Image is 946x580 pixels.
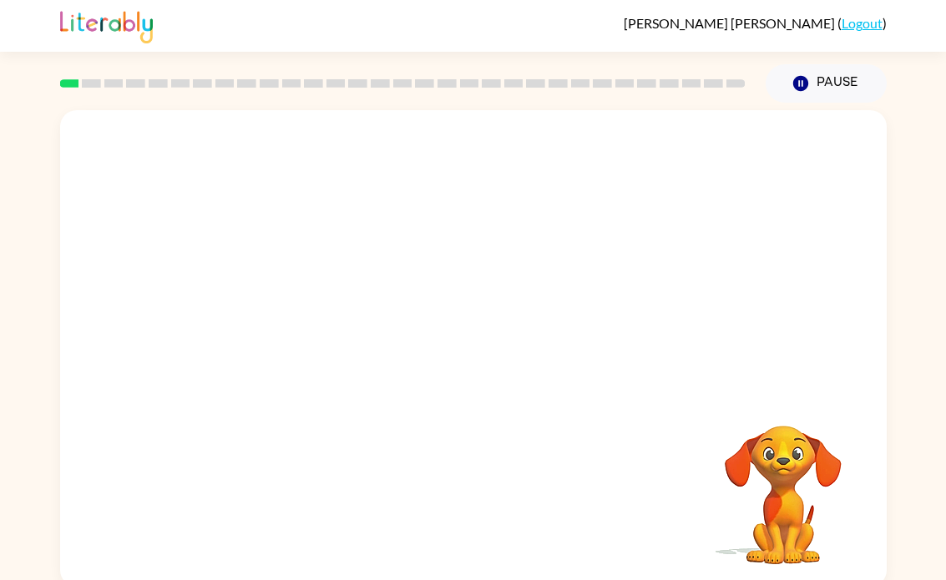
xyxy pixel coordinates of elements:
[842,15,883,31] a: Logout
[700,400,867,567] video: Your browser must support playing .mp4 files to use Literably. Please try using another browser.
[624,15,837,31] span: [PERSON_NAME] [PERSON_NAME]
[60,7,153,43] img: Literably
[624,15,887,31] div: ( )
[766,64,887,103] button: Pause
